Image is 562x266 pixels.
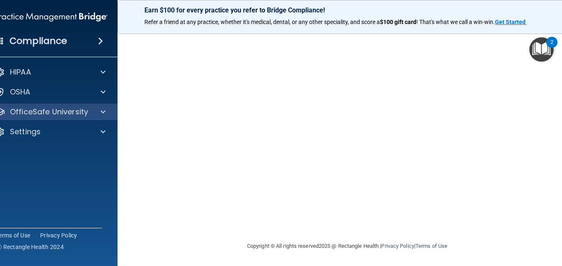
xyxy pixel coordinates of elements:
strong: $100 gift card [380,19,416,25]
p: HIPAA [10,67,31,77]
a: Get Started [495,19,527,25]
div: 2 [550,42,553,53]
span: Refer a friend at any practice, whether it's medical, dental, or any other speciality, and score a [144,19,380,25]
a: Privacy Policy [40,231,77,239]
p: OfficeSafe University [10,107,88,117]
h4: Compliance [10,35,67,47]
p: OSHA [10,87,31,97]
div: Copyright © All rights reserved 2025 @ Rectangle Health | | [196,233,498,259]
a: Terms of Use [415,243,447,249]
strong: Get Started [495,19,526,25]
button: Open Resource Center, 2 new notifications [529,37,554,62]
p: Settings [10,127,41,137]
a: Privacy Policy [381,243,414,249]
p: Earn $100 for every practice you refer to Bridge Compliance! [144,6,550,14]
span: ! That's what we call a win-win. [416,19,495,25]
